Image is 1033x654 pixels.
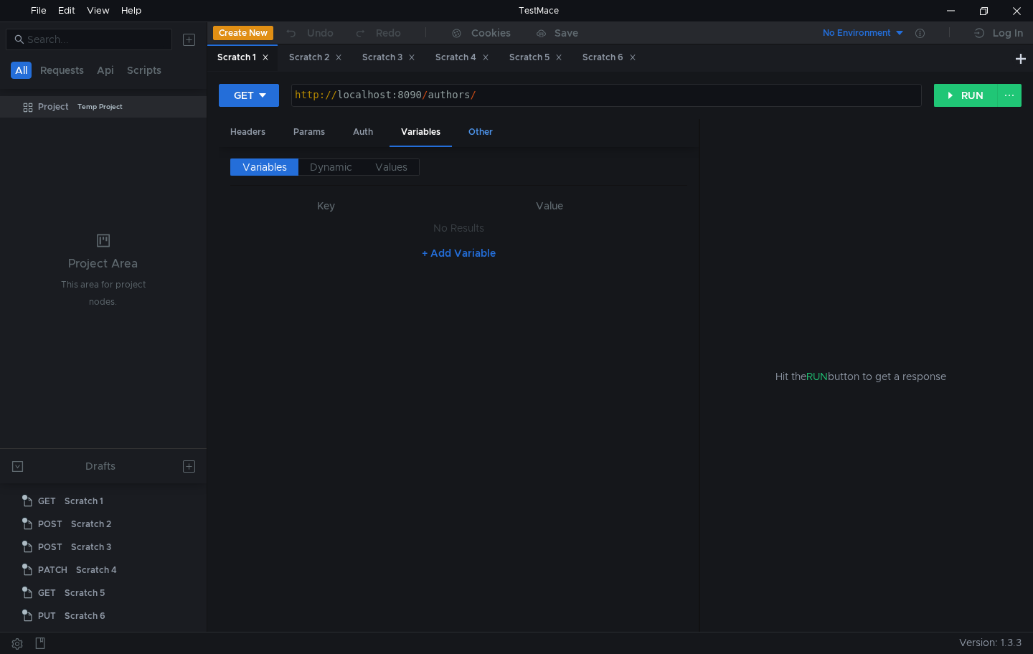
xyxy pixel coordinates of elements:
[38,559,67,581] span: PATCH
[242,161,287,174] span: Variables
[375,161,407,174] span: Values
[806,22,905,44] button: No Environment
[806,370,828,383] span: RUN
[123,62,166,79] button: Scripts
[217,50,269,65] div: Scratch 1
[555,28,578,38] div: Save
[362,50,415,65] div: Scratch 3
[38,513,62,535] span: POST
[582,50,636,65] div: Scratch 6
[433,222,484,234] nz-embed-empty: No Results
[219,84,279,107] button: GET
[85,458,115,475] div: Drafts
[435,50,489,65] div: Scratch 4
[71,513,111,535] div: Scratch 2
[38,96,69,118] div: Project
[38,605,56,627] span: PUT
[219,119,277,146] div: Headers
[36,62,88,79] button: Requests
[27,32,164,47] input: Search...
[93,62,118,79] button: Api
[273,22,344,44] button: Undo
[775,369,946,384] span: Hit the button to get a response
[65,490,103,512] div: Scratch 1
[376,24,401,42] div: Redo
[71,536,111,558] div: Scratch 3
[993,24,1023,42] div: Log In
[341,119,385,146] div: Auth
[471,24,511,42] div: Cookies
[213,26,273,40] button: Create New
[38,490,56,512] span: GET
[65,582,105,604] div: Scratch 5
[11,62,32,79] button: All
[76,559,117,581] div: Scratch 4
[289,50,342,65] div: Scratch 2
[234,87,254,103] div: GET
[230,197,423,214] th: Key
[38,582,56,604] span: GET
[310,161,352,174] span: Dynamic
[410,242,507,265] button: + Add Variable
[509,50,562,65] div: Scratch 5
[307,24,334,42] div: Undo
[423,197,676,214] th: Value
[282,119,336,146] div: Params
[38,536,62,558] span: POST
[344,22,411,44] button: Redo
[77,96,123,118] div: Temp Project
[959,632,1022,653] span: Version: 1.3.3
[823,27,891,40] div: No Environment
[390,119,452,147] div: Variables
[65,605,105,627] div: Scratch 6
[457,119,504,146] div: Other
[934,84,998,107] button: RUN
